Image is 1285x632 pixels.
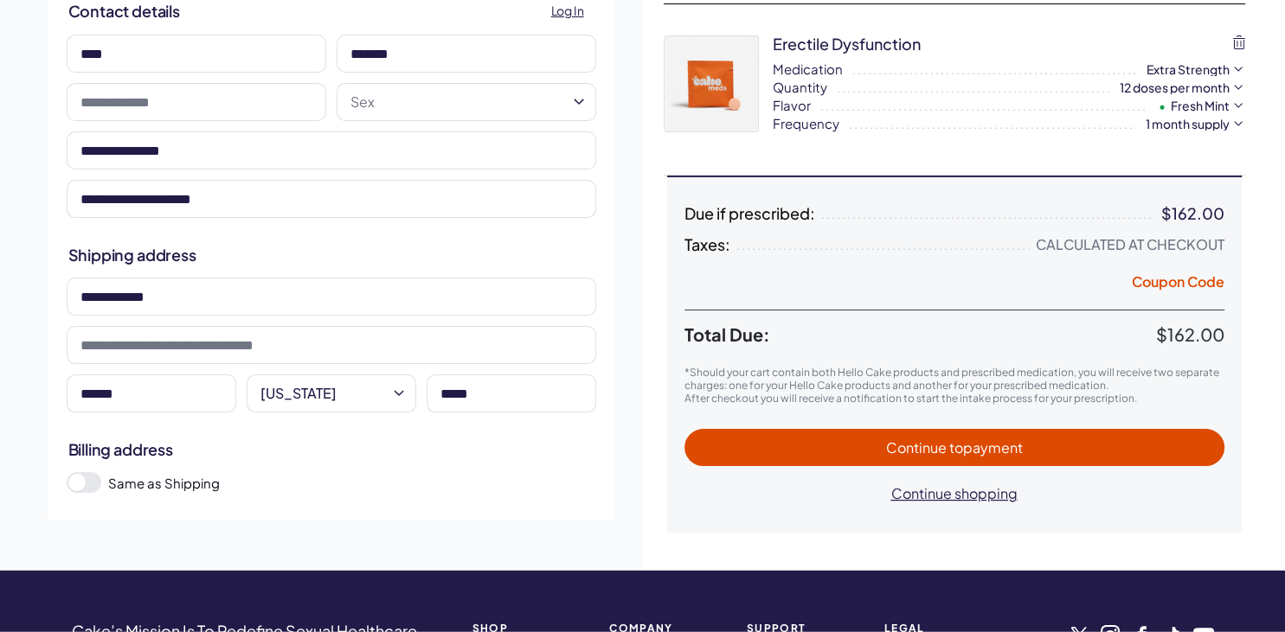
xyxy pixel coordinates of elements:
button: Continue topayment [684,429,1224,466]
span: Continue [886,438,1023,456]
h2: Billing address [68,438,594,460]
span: to payment [949,438,1023,456]
span: Taxes: [684,236,730,253]
span: Due if prescribed: [684,205,815,222]
button: Coupon Code [1132,272,1224,297]
span: Quantity [773,78,827,96]
span: Continue shopping [891,484,1018,502]
span: Flavor [773,96,811,114]
span: Total Due: [684,324,1156,345]
span: Log In [551,1,584,21]
span: $162.00 [1156,323,1224,345]
span: Frequency [773,114,839,132]
span: Medication [773,60,843,78]
button: Continue shopping [874,475,1035,512]
div: Erectile Dysfunction [773,33,921,54]
div: Calculated at Checkout [1036,236,1224,253]
label: Same as Shipping [108,474,596,492]
img: iownh4V3nGbUiJ6P030JsbkObMcuQxHiuDxmy1iN.webp [665,36,758,131]
h2: Shipping address [68,244,594,265]
div: $162.00 [1161,205,1224,222]
p: *Should your cart contain both Hello Cake products and prescribed medication, you will receive tw... [684,366,1224,392]
span: After checkout you will receive a notification to start the intake process for your prescription. [684,392,1137,405]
